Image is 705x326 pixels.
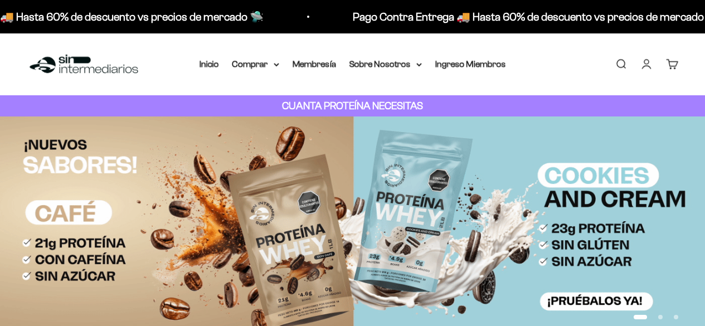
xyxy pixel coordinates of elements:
[282,100,423,111] strong: CUANTA PROTEÍNA NECESITAS
[293,59,336,69] a: Membresía
[349,57,422,71] summary: Sobre Nosotros
[435,59,506,69] a: Ingreso Miembros
[200,59,219,69] a: Inicio
[232,57,279,71] summary: Comprar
